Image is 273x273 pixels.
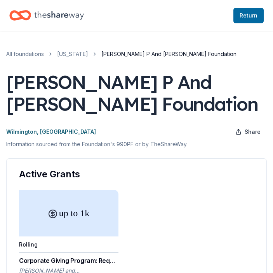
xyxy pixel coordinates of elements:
button: Share [229,124,267,140]
p: Information sourced from the Foundation's 990PF or by TheShareWay. [6,140,267,149]
a: Return [233,8,264,23]
a: All foundations [6,49,44,59]
a: Home [9,6,84,24]
p: Wilmington, [GEOGRAPHIC_DATA] [6,127,96,136]
span: Return [240,11,257,20]
div: Corporate Giving Program: Requests under $1000 [19,256,118,265]
div: Active Grants [19,168,254,180]
div: Rolling [19,241,38,248]
span: [PERSON_NAME] P And [PERSON_NAME] Foundation [101,49,236,59]
div: [PERSON_NAME] P And [PERSON_NAME] Foundation [6,71,267,115]
nav: breadcrumb [6,49,267,59]
div: up to 1k [19,190,118,236]
span: Share [245,127,261,136]
a: [US_STATE] [57,49,88,59]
